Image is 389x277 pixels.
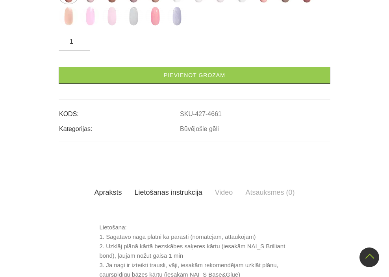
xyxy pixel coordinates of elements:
[124,6,143,26] img: ...
[128,181,209,203] a: Lietošanas instrukcija
[59,119,180,134] td: Kategorijas:
[180,126,219,133] a: Būvējošie gēli
[88,181,128,203] a: Apraksts
[59,6,78,26] img: ...
[167,6,187,26] img: ...
[239,181,301,203] a: Atsauksmes (0)
[59,67,330,84] a: Pievienot grozam
[80,6,100,26] img: ...
[180,111,222,118] a: SKU-427-4661
[102,6,122,26] img: ...
[145,6,165,26] img: ...
[209,181,239,203] a: Video
[59,104,180,119] td: KODS:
